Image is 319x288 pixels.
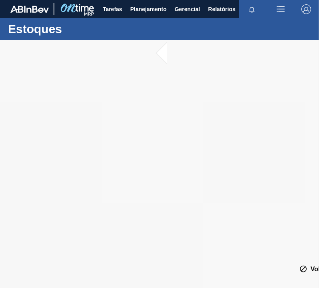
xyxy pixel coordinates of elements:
[239,4,265,15] button: Notificações
[301,4,311,14] img: Logout
[103,4,122,14] span: Tarefas
[208,4,235,14] span: Relatórios
[175,4,200,14] span: Gerencial
[276,4,285,14] img: userActions
[10,6,49,13] img: TNhmsLtSVTkK8tSr43FrP2fwEKptu5GPRR3wAAAABJRU5ErkJggg==
[130,4,167,14] span: Planejamento
[8,24,150,34] h1: Estoques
